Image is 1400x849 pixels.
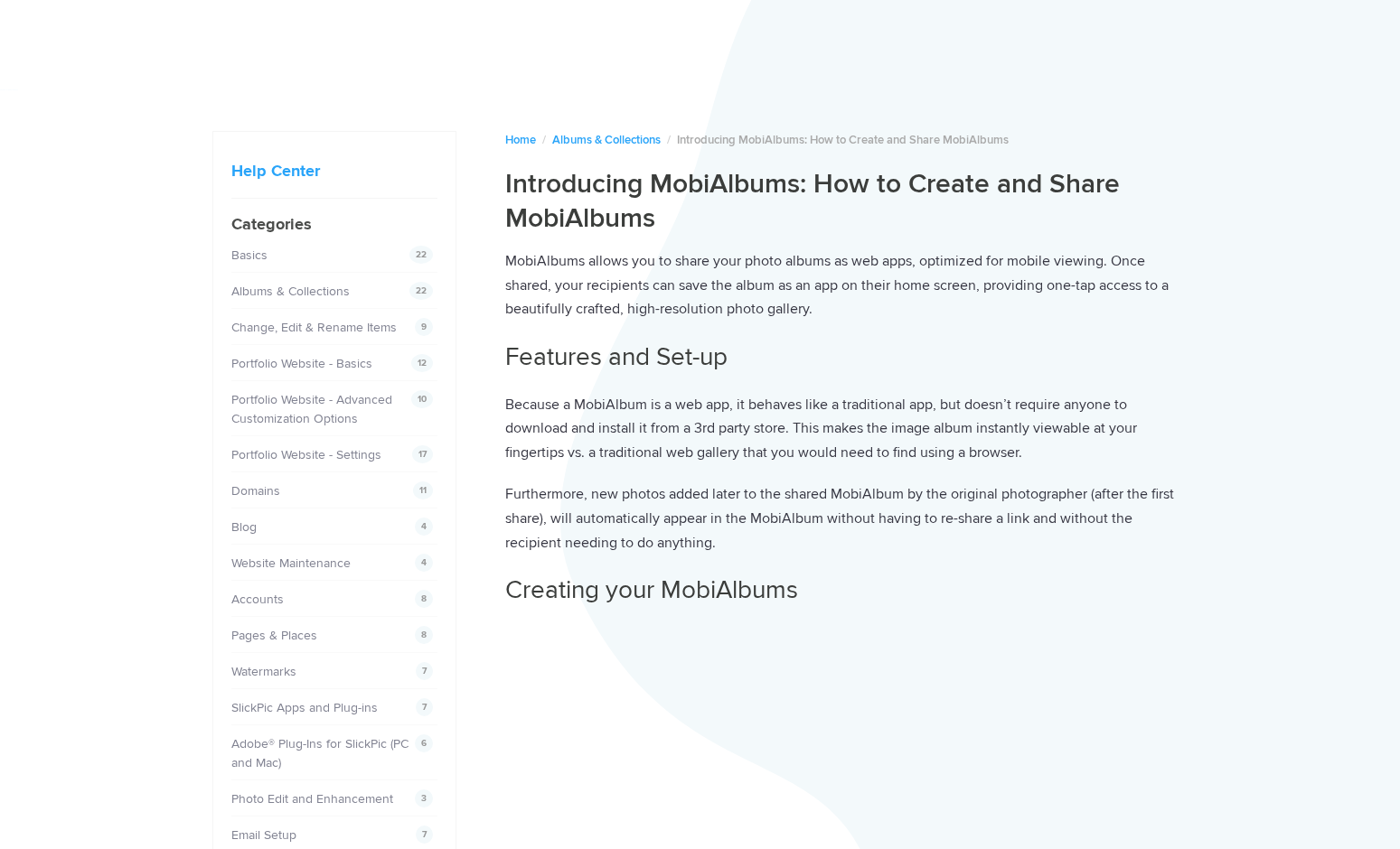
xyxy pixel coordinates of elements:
[415,626,433,644] span: 8
[505,249,1189,322] p: MobiAlbums allows you to share your photo albums as web apps, optimized for mobile viewing. Once ...
[505,573,1189,608] h2: Creating your MobiAlbums
[542,133,546,147] span: /
[412,445,433,463] span: 17
[231,628,317,643] a: Pages & Places
[231,392,392,426] a: Portfolio Website - Advanced Customization Options
[411,390,433,408] span: 10
[677,133,1009,147] span: Introducing MobiAlbums: How to Create and Share MobiAlbums
[231,555,351,571] a: Website Maintenance
[231,447,381,462] a: Portfolio Website - Settings
[231,592,284,607] a: Accounts
[415,789,433,807] span: 3
[415,734,433,752] span: 6
[712,534,716,552] span: .
[231,664,296,679] a: Watermarks
[415,590,433,608] span: 8
[416,826,433,844] span: 7
[505,485,1174,551] span: Furthermore, new photos added later to the shared MobiAlbum by the original photographer (after t...
[415,554,433,572] span: 4
[413,481,433,499] span: 11
[231,736,409,770] a: Adobe® Plug-Ins for SlickPic (PC and Mac)
[505,396,1137,462] span: Because a MobiAlbum is a web app, it behaves like a traditional app, but doesn’t require anyone t...
[416,662,433,680] span: 7
[231,827,296,843] a: Email Setup
[505,133,536,147] a: Home
[552,133,661,147] a: Albums & Collections
[505,167,1189,235] h1: Introducing MobiAlbums: How to Create and Share MobiAlbums
[411,354,433,372] span: 12
[231,700,378,715] a: SlickPic Apps and Plug-ins
[416,698,433,716] span: 7
[231,791,393,807] a: Photo Edit and Enhancement
[505,340,1189,375] h2: Features and Set-up
[231,519,257,535] a: Blog
[667,133,671,147] span: /
[415,518,433,536] span: 4
[231,356,372,371] a: Portfolio Website - Basics
[231,483,280,499] a: Domains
